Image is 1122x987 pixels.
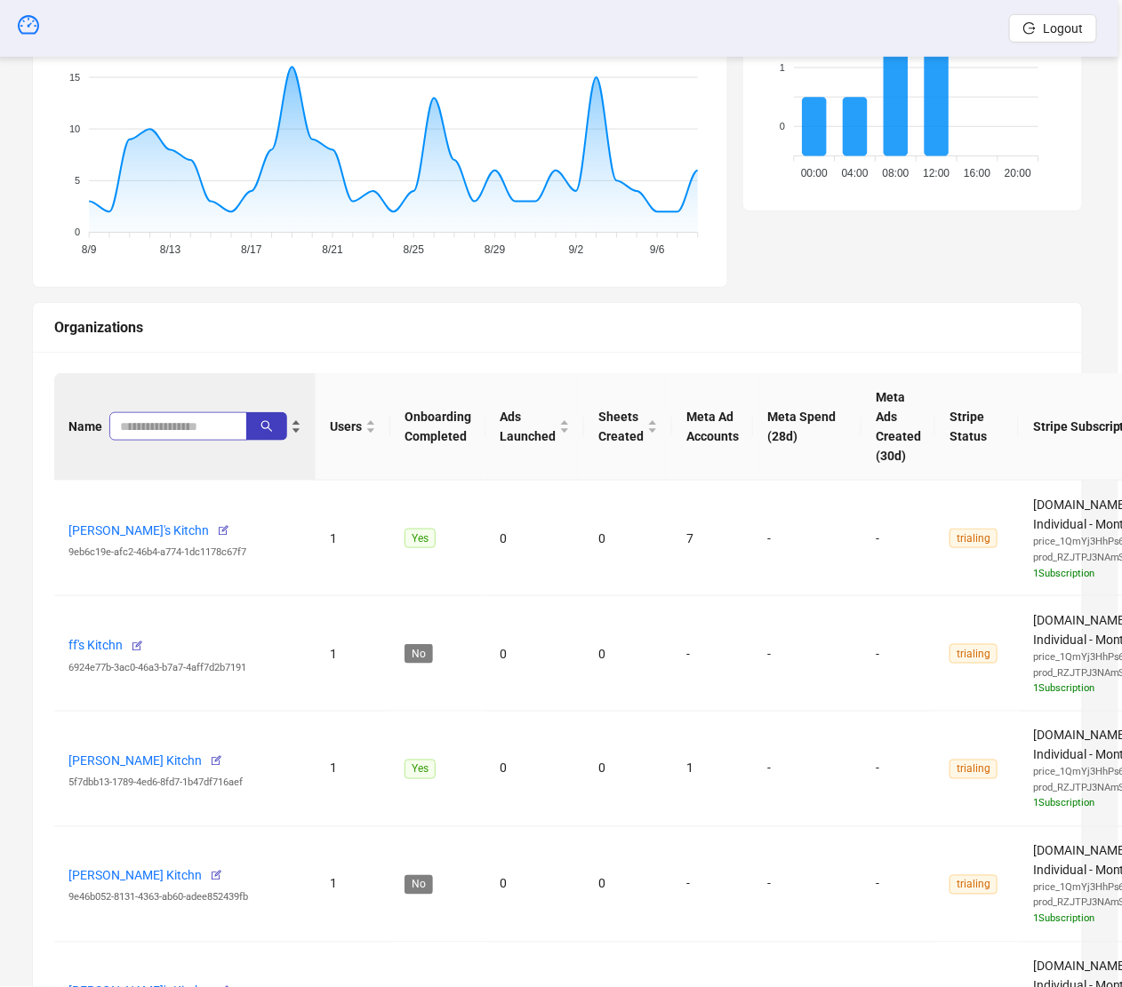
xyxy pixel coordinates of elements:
td: 1 [316,596,390,712]
div: - [876,874,921,894]
td: - [753,596,862,712]
span: Users [330,417,362,436]
tspan: 8/17 [241,244,262,257]
th: Onboarding Completed [390,373,485,481]
th: Users [316,373,390,481]
tspan: 8/29 [485,244,506,257]
td: 0 [485,712,584,827]
div: - [686,644,739,664]
th: Sheets Created [584,373,672,481]
td: 0 [584,481,672,596]
span: search [260,420,273,433]
div: 5f7dbb13-1789-4ed6-8fd7-1b47df716aef [68,776,301,792]
tspan: 16:00 [964,168,990,180]
div: Organizations [54,316,1061,338]
tspan: 0 [780,122,785,132]
tspan: 9/6 [650,244,665,257]
tspan: 08:00 [882,168,909,180]
tspan: 10 [69,123,80,134]
tspan: 15 [69,72,80,83]
a: [PERSON_NAME] Kitchn [68,754,202,768]
span: trialing [950,875,998,895]
div: 9e46b052-8131-4363-ab60-adee852439fb [68,890,301,906]
a: [PERSON_NAME]'s Kitchn [68,523,209,537]
a: ff's Kitchn [68,639,123,653]
td: 0 [485,827,584,943]
div: - [876,759,921,778]
span: Yes [405,529,436,548]
tspan: 12:00 [923,168,950,180]
div: - [876,644,921,664]
tspan: 1 [780,62,785,73]
th: Meta Spend (28d) [753,373,862,481]
a: [PERSON_NAME] Kitchn [68,869,202,883]
span: Logout [1043,21,1083,36]
div: 6924e77b-3ac0-46a3-b7a7-4aff7d2b7191 [68,660,301,676]
span: trialing [950,760,998,779]
tspan: 8/25 [404,244,425,257]
th: Meta Ads Created (30d) [862,373,935,481]
th: Stripe Status [935,373,1019,481]
span: No [405,644,433,664]
div: - [876,529,921,548]
tspan: 20:00 [1005,168,1031,180]
span: Ads Launched [500,407,556,446]
tspan: 5 [75,176,80,187]
td: - [753,827,862,943]
button: search [246,412,287,441]
button: Logout [1009,14,1097,43]
span: No [405,875,433,895]
td: 0 [584,712,672,827]
div: 7 [686,529,739,548]
td: 0 [485,481,584,596]
td: - [753,481,862,596]
td: - [753,712,862,827]
td: 0 [485,596,584,712]
tspan: 00:00 [801,168,828,180]
span: dashboard [18,14,39,36]
span: trialing [950,529,998,548]
div: - [686,874,739,894]
div: 1 [686,759,739,778]
td: 0 [584,827,672,943]
span: logout [1023,22,1036,35]
div: 9eb6c19e-afc2-46b4-a774-1dc1178c67f7 [68,545,301,561]
tspan: 9/2 [569,244,584,257]
tspan: 8/9 [82,244,97,257]
span: Sheets Created [598,407,644,446]
span: Yes [405,760,436,779]
span: trialing [950,644,998,664]
th: Meta Ad Accounts [672,373,753,481]
tspan: 04:00 [841,168,868,180]
th: Ads Launched [485,373,584,481]
tspan: 0 [75,227,80,238]
tspan: 8/21 [322,244,343,257]
td: 0 [584,596,672,712]
td: 1 [316,481,390,596]
td: 1 [316,827,390,943]
td: 1 [316,712,390,827]
tspan: 8/13 [160,244,181,257]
